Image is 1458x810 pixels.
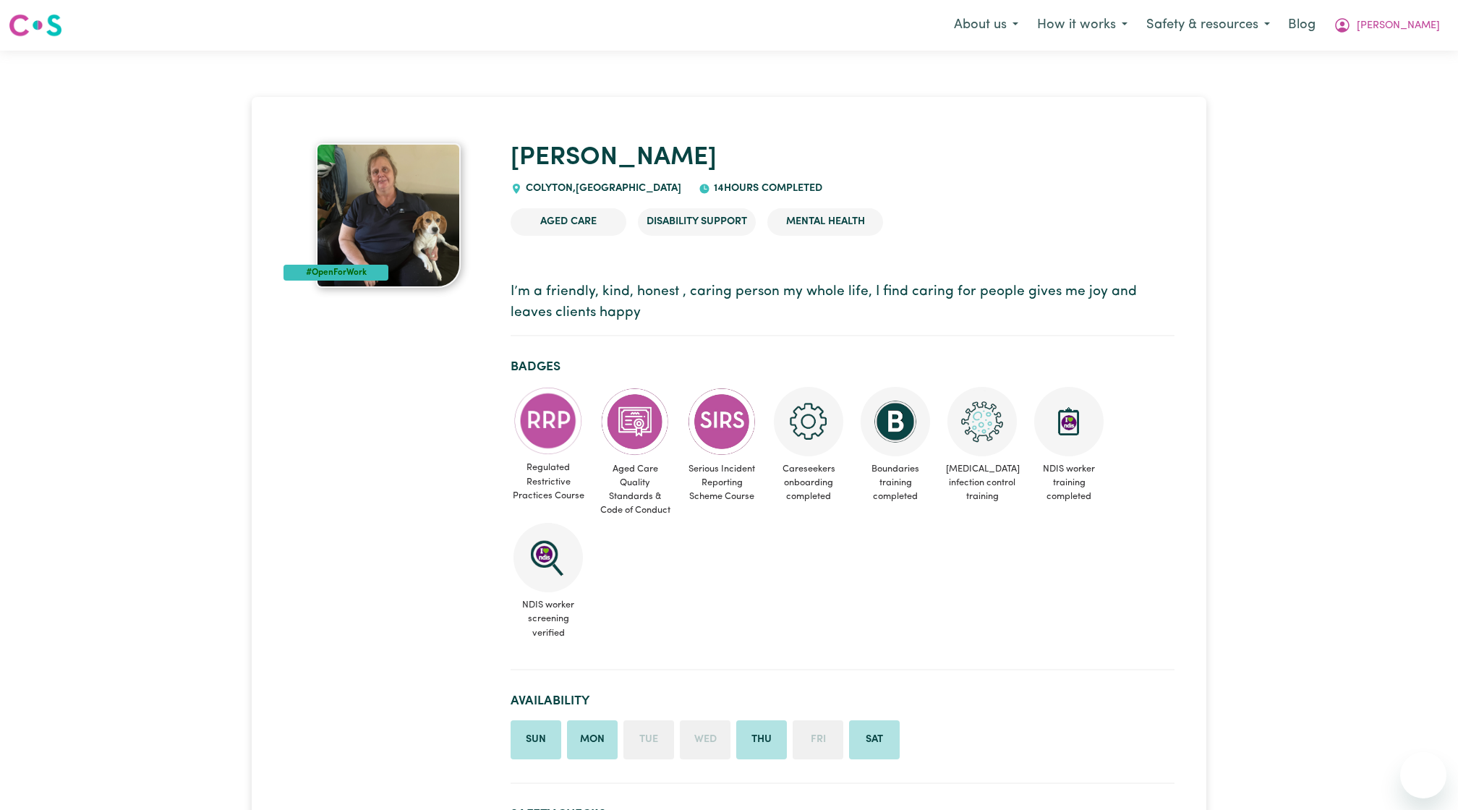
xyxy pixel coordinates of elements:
li: Available on Saturday [849,720,900,759]
button: My Account [1324,10,1449,40]
iframe: Button to launch messaging window [1400,752,1446,798]
a: [PERSON_NAME] [511,145,717,171]
li: Available on Sunday [511,720,561,759]
span: NDIS worker screening verified [511,592,586,646]
a: Cherie's profile picture'#OpenForWork [283,143,493,288]
img: Careseekers logo [9,12,62,38]
li: Aged Care [511,208,626,236]
li: Unavailable on Wednesday [680,720,730,759]
img: CS Academy: Boundaries in care and support work course completed [861,387,930,456]
p: I’m a friendly, kind, honest , caring person my whole life, I find caring for people gives me joy... [511,282,1174,324]
img: CS Academy: Serious Incident Reporting Scheme course completed [687,387,756,456]
li: Available on Monday [567,720,618,759]
span: Aged Care Quality Standards & Code of Conduct [597,456,673,524]
button: How it works [1028,10,1137,40]
div: #OpenForWork [283,265,388,281]
a: Blog [1279,9,1324,41]
li: Unavailable on Friday [793,720,843,759]
img: CS Academy: Careseekers Onboarding course completed [774,387,843,456]
span: [MEDICAL_DATA] infection control training [945,456,1020,510]
h2: Availability [511,694,1174,709]
span: 14 hours completed [710,183,822,194]
span: Careseekers onboarding completed [771,456,846,510]
span: NDIS worker training completed [1031,456,1107,510]
span: COLYTON , [GEOGRAPHIC_DATA] [522,183,681,194]
span: [PERSON_NAME] [1357,18,1440,34]
h2: Badges [511,359,1174,375]
li: Unavailable on Tuesday [623,720,674,759]
button: Safety & resources [1137,10,1279,40]
li: Disability Support [638,208,756,236]
img: NDIS Worker Screening Verified [513,523,583,592]
img: CS Academy: Aged Care Quality Standards & Code of Conduct course completed [600,387,670,456]
img: CS Academy: Regulated Restrictive Practices course completed [513,387,583,456]
span: Regulated Restrictive Practices Course [511,455,586,508]
li: Mental Health [767,208,883,236]
img: Cherie [316,143,461,288]
img: CS Academy: Introduction to NDIS Worker Training course completed [1034,387,1104,456]
span: Boundaries training completed [858,456,933,510]
img: CS Academy: COVID-19 Infection Control Training course completed [947,387,1017,456]
li: Available on Thursday [736,720,787,759]
button: About us [945,10,1028,40]
span: Serious Incident Reporting Scheme Course [684,456,759,510]
a: Careseekers logo [9,9,62,42]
